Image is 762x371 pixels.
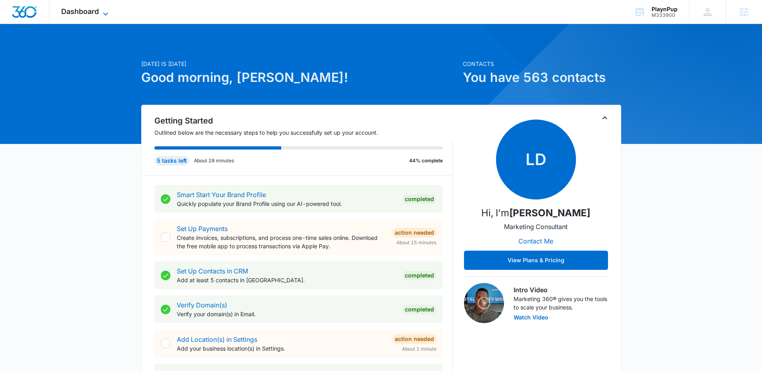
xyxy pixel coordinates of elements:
[177,301,227,309] a: Verify Domain(s)
[177,267,248,275] a: Set Up Contacts in CRM
[141,68,458,87] h1: Good morning, [PERSON_NAME]!
[652,6,678,12] div: account name
[652,12,678,18] div: account id
[177,191,266,199] a: Smart Start Your Brand Profile
[392,228,436,237] div: Action Needed
[402,305,436,314] div: Completed
[509,207,590,219] strong: [PERSON_NAME]
[463,68,621,87] h1: You have 563 contacts
[177,225,228,233] a: Set Up Payments
[402,194,436,204] div: Completed
[409,157,443,164] p: 44% complete
[496,120,576,199] span: LD
[402,271,436,280] div: Completed
[141,60,458,68] p: [DATE] is [DATE]
[514,285,608,295] h3: Intro Video
[177,310,396,318] p: Verify your domain(s) in Email.
[396,239,436,246] span: About 15 minutes
[514,315,548,320] button: Watch Video
[402,345,436,353] span: About 1 minute
[392,334,436,344] div: Action Needed
[481,206,590,220] p: Hi, I'm
[504,222,568,231] p: Marketing Consultant
[177,276,396,284] p: Add at least 5 contacts in [GEOGRAPHIC_DATA].
[61,7,99,16] span: Dashboard
[177,199,396,208] p: Quickly populate your Brand Profile using our AI-powered tool.
[464,251,608,270] button: View Plans & Pricing
[514,295,608,311] p: Marketing 360® gives you the tools to scale your business.
[463,60,621,68] p: Contacts
[510,231,561,251] button: Contact Me
[177,344,386,353] p: Add your business location(s) in Settings.
[177,335,257,343] a: Add Location(s) in Settings
[177,233,386,250] p: Create invoices, subscriptions, and process one-time sales online. Download the free mobile app t...
[154,115,453,127] h2: Getting Started
[154,156,189,166] div: 5 tasks left
[154,128,453,137] p: Outlined below are the necessary steps to help you successfully set up your account.
[600,113,610,123] button: Toggle Collapse
[194,157,234,164] p: About 28 minutes
[464,283,504,323] img: Intro Video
